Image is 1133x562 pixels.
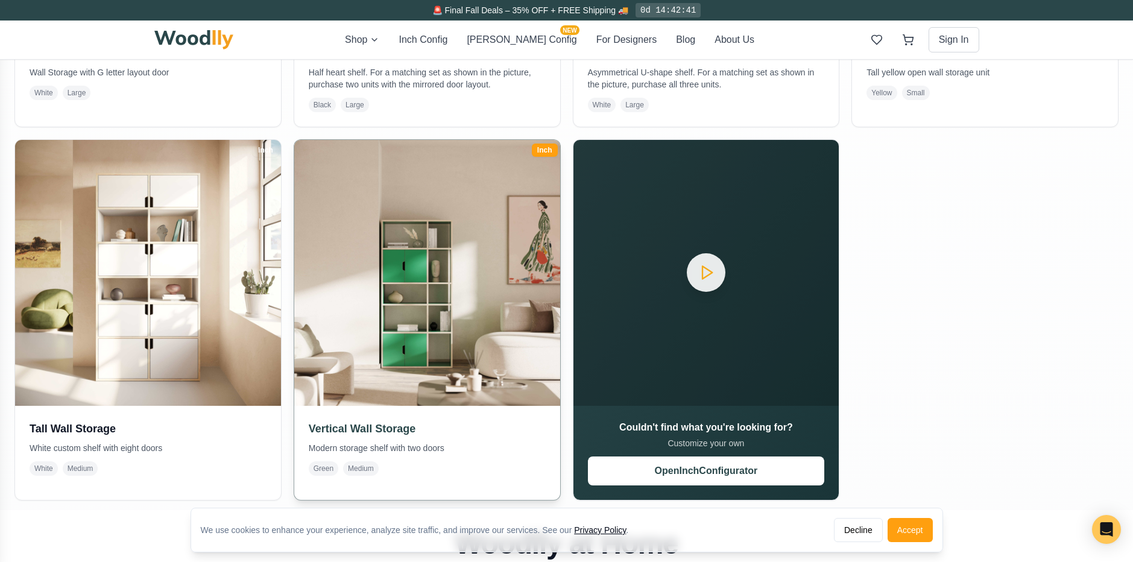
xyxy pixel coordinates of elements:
span: Medium [63,461,98,476]
span: Small [902,86,930,100]
p: Wall Storage with G letter layout door [30,66,267,78]
span: Yellow [866,86,897,100]
button: [PERSON_NAME] ConfigNEW [467,33,576,47]
button: Accept [888,518,933,542]
button: Sign In [929,27,979,52]
a: Privacy Policy [574,525,626,535]
p: Half heart shelf. For a matching set as shown in the picture, purchase two units with the mirrore... [309,66,546,90]
span: White [30,461,58,476]
button: Inch Config [399,33,447,47]
button: About Us [715,33,754,47]
div: 0d 14:42:41 [636,3,701,17]
p: Modern storage shelf with two doors [309,442,546,454]
button: Decline [834,518,883,542]
img: Woodlly [154,30,234,49]
div: Inch [532,144,558,157]
span: NEW [560,25,579,35]
h3: Vertical Wall Storage [309,420,546,437]
p: Asymmetrical U-shape shelf. For a matching set as shown in the picture, purchase all three units. [588,66,825,90]
h3: Tall Wall Storage [30,420,267,437]
p: Customize your own [588,437,825,449]
button: For Designers [596,33,657,47]
div: We use cookies to enhance your experience, analyze site traffic, and improve our services. See our . [201,524,639,536]
div: Inch [253,144,279,157]
span: Medium [343,461,379,476]
span: Large [620,98,649,112]
span: Black [309,98,336,112]
button: Blog [676,33,695,47]
span: White [588,98,616,112]
button: Shop [345,33,379,47]
span: 🚨 Final Fall Deals – 35% OFF + FREE Shipping 🚚 [432,5,628,15]
img: Vertical Wall Storage [288,133,567,412]
img: Tall Wall Storage [15,140,281,406]
h3: Couldn't find what you're looking for? [588,420,825,435]
button: OpenInchConfigurator [588,456,825,485]
span: Green [309,461,338,476]
div: Open Intercom Messenger [1092,515,1121,544]
p: Tall yellow open wall storage unit [866,66,1103,78]
span: White [30,86,58,100]
span: Large [63,86,91,100]
p: White custom shelf with eight doors [30,442,267,454]
span: Large [341,98,369,112]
